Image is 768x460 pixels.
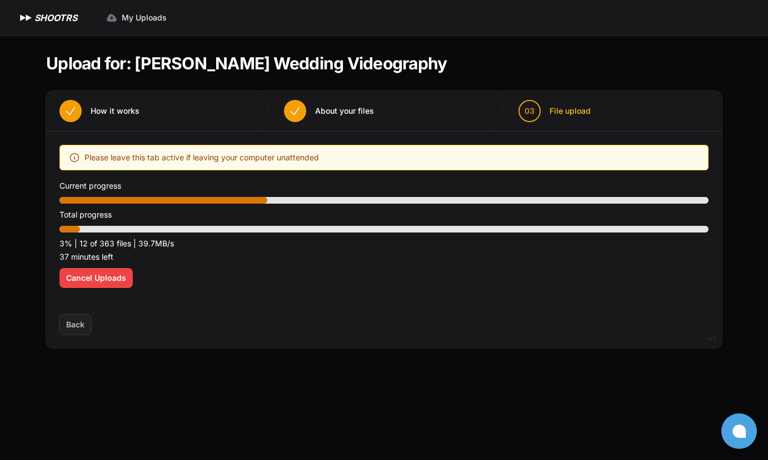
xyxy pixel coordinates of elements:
p: 37 minutes left [59,250,709,264]
span: 03 [525,105,535,117]
button: Open chat window [721,413,757,449]
h1: SHOOTRS [34,11,77,24]
p: Total progress [59,208,709,221]
button: Cancel Uploads [59,268,133,288]
span: Cancel Uploads [66,272,126,284]
p: Current progress [59,179,709,193]
span: My Uploads [122,12,167,23]
div: v2 [709,332,716,345]
button: About your files [271,91,387,131]
button: 03 File upload [505,91,604,131]
h1: Upload for: [PERSON_NAME] Wedding Videography [46,53,447,73]
span: How it works [91,105,139,117]
button: How it works [46,91,153,131]
span: Please leave this tab active if leaving your computer unattended [84,151,319,164]
a: My Uploads [99,8,173,28]
span: About your files [315,105,374,117]
a: SHOOTRS SHOOTRS [18,11,77,24]
img: SHOOTRS [18,11,34,24]
p: 3% | 12 of 363 files | 39.7MB/s [59,237,709,250]
span: File upload [550,105,591,117]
